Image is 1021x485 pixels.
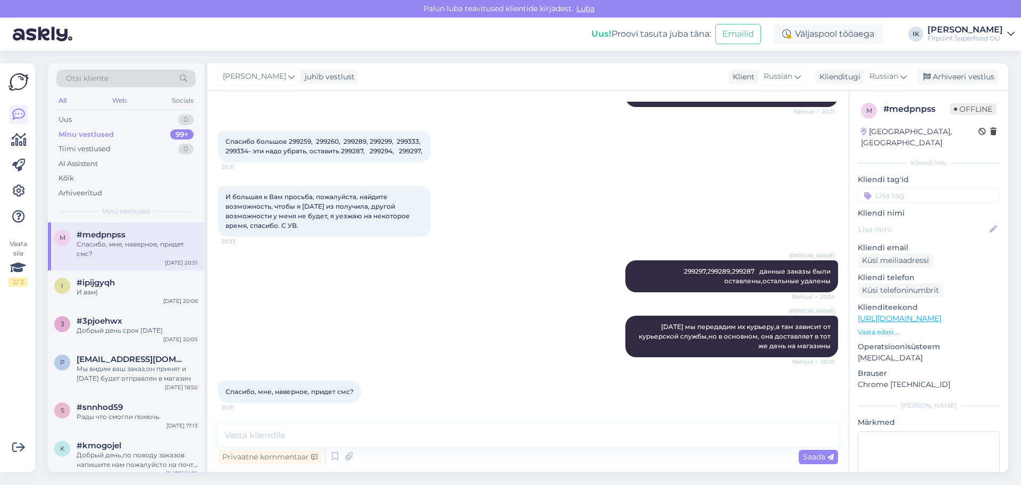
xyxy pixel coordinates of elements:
[77,355,187,364] span: pruunidsilmad@hotmail.com
[858,401,1000,410] div: [PERSON_NAME]
[573,4,598,13] span: Luba
[77,441,121,450] span: #kmogojel
[221,237,261,245] span: 20:33
[792,293,835,301] span: Nähtud ✓ 20:34
[858,174,1000,185] p: Kliendi tag'id
[858,187,1000,203] input: Lisa tag
[58,144,111,154] div: Tiimi vestlused
[858,341,1000,352] p: Operatsioonisüsteem
[221,163,261,171] span: 20:31
[858,272,1000,283] p: Kliendi telefon
[61,406,64,414] span: s
[715,24,761,44] button: Emailid
[684,267,832,285] span: 299297,299289,299287 данные заказы были оставлены,остальные удалены
[869,71,898,83] span: Russian
[858,417,1000,428] p: Märkmed
[861,126,978,149] div: [GEOGRAPHIC_DATA], [GEOGRAPHIC_DATA]
[858,158,1000,168] div: Kliendi info
[927,26,1015,43] a: [PERSON_NAME]Fitpoint Superfood OÜ
[58,188,102,199] div: Arhiveeritud
[9,239,28,287] div: Vaata siia
[591,29,612,39] b: Uus!
[178,114,194,125] div: 0
[77,278,115,287] span: #ipijgyqh
[221,404,261,412] span: 20:51
[77,230,125,240] span: #medpnpss
[58,159,98,169] div: AI Assistent
[858,379,1000,390] p: Chrome [TECHNICAL_ID]
[225,193,412,229] span: И большая к Вам просьба, пожалуйста, найдите возможность, чтобы я [DATE] из получила, другой возм...
[58,114,72,125] div: Uus
[858,253,933,268] div: Küsi meiliaadressi
[729,71,755,83] div: Klient
[225,137,424,155] span: Спасибо большое 299259, 299260, 299289, 299299, 299333, 299334- эти надо убрать, оставить 299287,...
[866,106,872,114] span: m
[883,103,950,116] div: # medpnpss
[66,73,108,84] span: Otsi kliente
[858,327,1000,337] p: Vaata edasi ...
[170,94,196,108] div: Socials
[170,129,194,140] div: 99+
[110,94,129,108] div: Web
[792,358,835,366] span: Nähtud ✓ 20:35
[9,277,28,287] div: 2 / 3
[789,252,835,260] span: [PERSON_NAME]
[774,24,883,44] div: Väljaspool tööaega
[58,129,114,140] div: Minu vestlused
[858,242,1000,253] p: Kliendi email
[917,70,999,84] div: Arhiveeri vestlus
[9,72,29,92] img: Askly Logo
[165,470,198,478] div: [DATE] 16:32
[639,323,832,350] span: [DATE] мы передадим их курьеру,а там зависит от курьерской службы,но в основном, она доставляет в...
[858,302,1000,313] p: Klienditeekond
[858,283,943,298] div: Küsi telefoninumbrit
[764,71,792,83] span: Russian
[60,358,65,366] span: p
[858,224,987,235] input: Lisa nimi
[927,34,1003,43] div: Fitpoint Superfood OÜ
[102,207,150,216] span: Minu vestlused
[223,71,286,83] span: [PERSON_NAME]
[927,26,1003,34] div: [PERSON_NAME]
[61,282,63,290] span: i
[163,297,198,305] div: [DATE] 20:06
[815,71,860,83] div: Klienditugi
[77,240,198,259] div: Спасибо, мне, наверное, придет смс?
[858,368,1000,379] p: Brauser
[77,412,198,422] div: Рады что смогли помочь
[60,445,65,453] span: k
[77,402,123,412] span: #snnhod59
[793,108,835,116] span: Nähtud ✓ 20:21
[218,450,322,464] div: Privaatne kommentaar
[950,103,997,115] span: Offline
[803,452,834,462] span: Saada
[56,94,69,108] div: All
[165,383,198,391] div: [DATE] 18:50
[77,316,122,326] span: #3pjoehwx
[77,450,198,470] div: Добрый день,по поводу заказов напишите нам пожалуйсто на почту [DOMAIN_NAME][EMAIL_ADDRESS][DOMAI...
[858,208,1000,219] p: Kliendi nimi
[77,326,198,335] div: Добрый день срок [DATE]
[789,307,835,315] span: [PERSON_NAME]
[165,259,198,267] div: [DATE] 20:51
[178,144,194,154] div: 0
[858,352,1000,364] p: [MEDICAL_DATA]
[300,71,355,83] div: juhib vestlust
[225,388,354,396] span: Спасибо, мне, наверное, придет смс?
[163,335,198,343] div: [DATE] 20:05
[77,364,198,383] div: Мы видим ваш заказ,он принят и [DATE] будет отправлен в магазин
[591,28,711,40] div: Proovi tasuta juba täna:
[908,27,923,42] div: IK
[166,422,198,430] div: [DATE] 17:13
[858,314,941,323] a: [URL][DOMAIN_NAME]
[61,320,64,328] span: 3
[58,173,74,184] div: Kõik
[77,287,198,297] div: И вам)
[60,234,65,242] span: m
